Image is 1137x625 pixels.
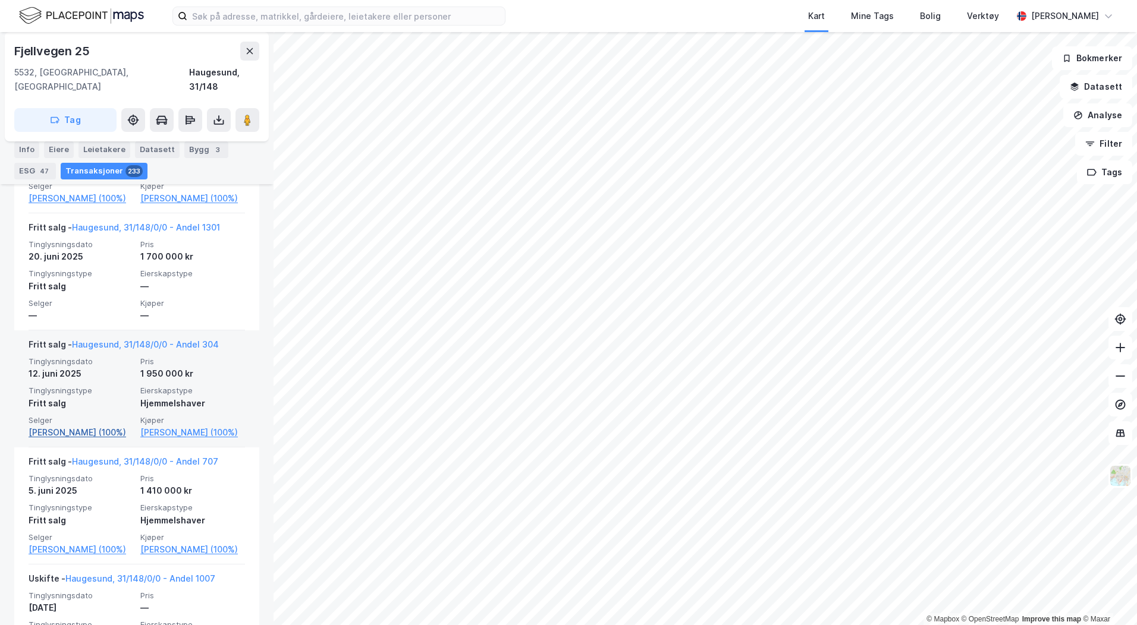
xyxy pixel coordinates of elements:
[1060,75,1132,99] button: Datasett
[29,337,219,356] div: Fritt salg -
[184,141,228,158] div: Bygg
[29,396,133,411] div: Fritt salg
[14,141,39,158] div: Info
[140,425,245,440] a: [PERSON_NAME] (100%)
[19,5,144,26] img: logo.f888ab2527a4732fd821a326f86c7f29.svg
[808,9,825,23] div: Kart
[29,415,133,425] span: Selger
[29,308,133,323] div: —
[29,601,133,615] div: [DATE]
[140,415,245,425] span: Kjøper
[29,250,133,264] div: 20. juni 2025
[140,308,245,323] div: —
[29,503,133,513] span: Tinglysningstype
[44,141,74,158] div: Eiere
[29,298,133,308] span: Selger
[140,601,245,615] div: —
[1052,46,1132,70] button: Bokmerker
[29,591,133,601] span: Tinglysningsdato
[29,532,133,542] span: Selger
[140,386,245,396] span: Eierskapstype
[140,298,245,308] span: Kjøper
[920,9,941,23] div: Bolig
[29,386,133,396] span: Tinglysningstype
[140,181,245,191] span: Kjøper
[1077,160,1132,184] button: Tags
[140,279,245,293] div: —
[962,615,1019,623] a: OpenStreetMap
[29,513,133,528] div: Fritt salg
[1022,615,1081,623] a: Improve this map
[140,367,245,381] div: 1 950 000 kr
[65,573,215,583] a: Haugesund, 31/148/0/0 - Andel 1007
[29,191,133,206] a: [PERSON_NAME] (100%)
[29,269,133,279] span: Tinglysningstype
[29,572,215,591] div: Uskifte -
[140,503,245,513] span: Eierskapstype
[125,165,143,177] div: 233
[37,165,51,177] div: 47
[29,425,133,440] a: [PERSON_NAME] (100%)
[72,339,219,349] a: Haugesund, 31/148/0/0 - Andel 304
[140,474,245,484] span: Pris
[14,163,56,179] div: ESG
[967,9,999,23] div: Verktøy
[140,542,245,557] a: [PERSON_NAME] (100%)
[29,454,218,474] div: Fritt salg -
[1109,465,1132,487] img: Z
[29,181,133,191] span: Selger
[140,532,245,542] span: Kjøper
[140,250,245,264] div: 1 700 000 kr
[135,141,180,158] div: Datasett
[29,239,133,250] span: Tinglysningsdato
[140,356,245,367] span: Pris
[14,108,117,132] button: Tag
[1075,132,1132,156] button: Filter
[140,513,245,528] div: Hjemmelshaver
[140,591,245,601] span: Pris
[140,191,245,206] a: [PERSON_NAME] (100%)
[29,484,133,498] div: 5. juni 2025
[189,65,259,94] div: Haugesund, 31/148
[14,42,92,61] div: Fjellvegen 25
[29,279,133,293] div: Fritt salg
[78,141,130,158] div: Leietakere
[926,615,959,623] a: Mapbox
[29,542,133,557] a: [PERSON_NAME] (100%)
[187,7,505,25] input: Søk på adresse, matrikkel, gårdeiere, leietakere eller personer
[29,356,133,367] span: Tinglysningsdato
[72,222,220,232] a: Haugesund, 31/148/0/0 - Andel 1301
[1078,568,1137,625] div: Kontrollprogram for chat
[851,9,894,23] div: Mine Tags
[140,269,245,279] span: Eierskapstype
[212,144,224,156] div: 3
[140,396,245,411] div: Hjemmelshaver
[1063,103,1132,127] button: Analyse
[72,456,218,466] a: Haugesund, 31/148/0/0 - Andel 707
[140,239,245,250] span: Pris
[29,474,133,484] span: Tinglysningsdato
[14,65,189,94] div: 5532, [GEOGRAPHIC_DATA], [GEOGRAPHIC_DATA]
[140,484,245,498] div: 1 410 000 kr
[29,220,220,239] div: Fritt salg -
[1078,568,1137,625] iframe: Chat Widget
[61,163,147,179] div: Transaksjoner
[29,367,133,381] div: 12. juni 2025
[1031,9,1099,23] div: [PERSON_NAME]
